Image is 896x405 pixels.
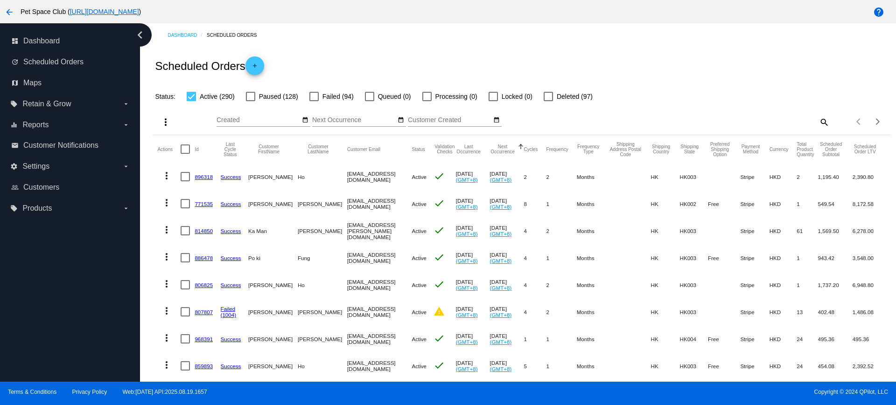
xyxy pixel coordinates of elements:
mat-cell: HKD [770,325,797,352]
a: Privacy Policy [72,389,107,395]
a: (GMT+8) [490,339,512,345]
mat-cell: [DATE] [490,271,524,298]
a: (GMT+8) [490,285,512,291]
mat-cell: HK [651,244,680,271]
mat-cell: Months [577,217,609,244]
span: Settings [22,162,49,171]
i: update [11,58,19,66]
button: Change sorting for LifetimeValue [853,144,878,154]
a: email Customer Notifications [11,138,130,153]
mat-cell: Ho [298,271,347,298]
button: Change sorting for Frequency [546,146,568,152]
input: Created [217,117,301,124]
mat-cell: 1 [546,244,576,271]
mat-icon: check [434,225,445,236]
mat-cell: [DATE] [490,163,524,190]
mat-cell: 8 [524,190,546,217]
a: Success [221,336,241,342]
mat-cell: HK003 [680,217,708,244]
mat-cell: 1 [797,190,818,217]
mat-cell: 2,392.52 [853,352,886,379]
a: update Scheduled Orders [11,55,130,69]
a: Success [221,255,241,261]
mat-cell: Stripe [740,217,769,244]
mat-cell: Ho [298,352,347,379]
mat-cell: Free [708,244,740,271]
mat-cell: HK [651,352,680,379]
mat-cell: [DATE] [456,244,490,271]
span: Active [412,201,427,207]
mat-cell: Stripe [740,163,769,190]
a: 814850 [195,228,213,234]
mat-cell: [EMAIL_ADDRESS][DOMAIN_NAME] [347,244,412,271]
mat-header-cell: Total Product Quantity [797,135,818,163]
mat-cell: Stripe [740,190,769,217]
a: Scheduled Orders [207,28,265,42]
i: email [11,142,19,149]
mat-cell: HKD [770,271,797,298]
mat-icon: check [434,360,445,371]
mat-cell: 6,278.00 [853,217,886,244]
mat-cell: 2,390.80 [853,163,886,190]
mat-cell: [DATE] [456,271,490,298]
mat-cell: Stripe [740,352,769,379]
mat-cell: 1,486.08 [853,298,886,325]
mat-cell: 24 [797,325,818,352]
mat-cell: 24 [797,352,818,379]
span: Reports [22,121,49,129]
mat-icon: more_vert [161,359,172,371]
input: Next Occurrence [312,117,396,124]
mat-cell: [PERSON_NAME] [248,325,298,352]
mat-cell: HK003 [680,271,708,298]
mat-cell: Months [577,352,609,379]
span: Scheduled Orders [23,58,84,66]
button: Change sorting for ShippingCountry [651,144,672,154]
a: (GMT+8) [456,312,478,318]
mat-cell: [DATE] [456,163,490,190]
span: Active [412,174,427,180]
span: Active (290) [200,91,235,102]
mat-cell: 1 [797,244,818,271]
a: (GMT+8) [456,258,478,264]
span: Locked (0) [502,91,532,102]
a: Success [221,363,241,369]
mat-cell: Free [708,325,740,352]
mat-cell: 1,569.50 [818,217,853,244]
a: (GMT+8) [456,339,478,345]
span: Dashboard [23,37,60,45]
mat-cell: [EMAIL_ADDRESS][DOMAIN_NAME] [347,190,412,217]
mat-cell: 1 [546,352,576,379]
mat-cell: HKD [770,163,797,190]
mat-cell: Months [577,244,609,271]
mat-cell: 4 [524,244,546,271]
i: arrow_drop_down [122,100,130,108]
button: Change sorting for LastProcessingCycleId [221,142,240,157]
mat-cell: 1,195.40 [818,163,853,190]
button: Change sorting for Cycles [524,146,538,152]
a: (GMT+8) [456,177,478,183]
span: Active [412,309,427,315]
mat-cell: 549.54 [818,190,853,217]
button: Change sorting for FrequencyType [577,144,600,154]
a: Terms & Conditions [8,389,56,395]
mat-cell: 1 [797,271,818,298]
span: Pet Space Club ( ) [21,8,141,15]
mat-cell: 2 [546,298,576,325]
span: Products [22,204,52,213]
i: people_outline [11,184,19,191]
a: (GMT+8) [490,312,512,318]
i: local_offer [10,100,18,108]
mat-cell: 495.36 [853,325,886,352]
mat-cell: 2 [546,163,576,190]
mat-cell: [EMAIL_ADDRESS][DOMAIN_NAME] [347,298,412,325]
button: Change sorting for CustomerFirstName [248,144,289,154]
mat-cell: Po ki [248,244,298,271]
mat-icon: warning [434,306,445,317]
mat-cell: HKD [770,190,797,217]
mat-cell: HK003 [680,352,708,379]
a: Failed [221,306,236,312]
mat-icon: date_range [493,117,500,124]
span: Active [412,228,427,234]
span: Retain & Grow [22,100,71,108]
mat-cell: 61 [797,217,818,244]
